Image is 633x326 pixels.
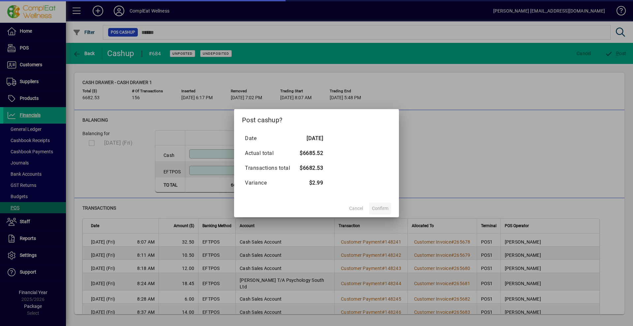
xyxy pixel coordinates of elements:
[234,109,399,128] h2: Post cashup?
[297,176,323,191] td: $2.99
[245,131,297,146] td: Date
[245,161,297,176] td: Transactions total
[297,131,323,146] td: [DATE]
[245,146,297,161] td: Actual total
[297,161,323,176] td: $6682.53
[297,146,323,161] td: $6685.52
[245,176,297,191] td: Variance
